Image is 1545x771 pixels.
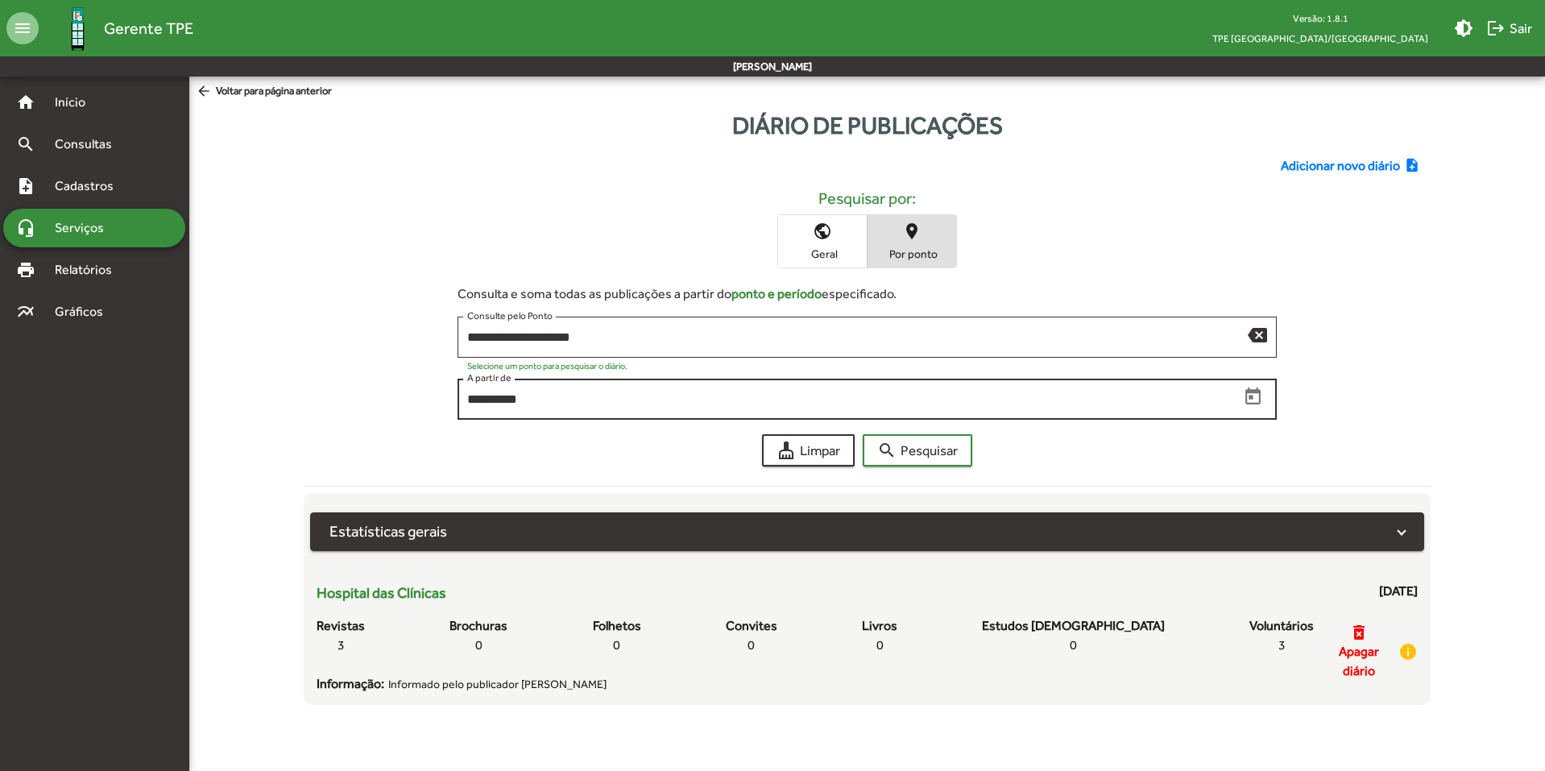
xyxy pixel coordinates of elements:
[868,215,956,267] button: Por ponto
[1404,157,1424,175] mat-icon: note_add
[16,176,35,196] mat-icon: note_add
[449,616,507,636] span: Brochuras
[1199,8,1441,28] div: Versão: 1.8.1
[317,582,446,603] span: Hospital das Clínicas
[196,83,216,101] mat-icon: arrow_back
[1278,636,1286,655] span: 3
[731,286,822,301] strong: ponto e período
[16,93,35,112] mat-icon: home
[777,441,796,460] mat-icon: cleaning_services
[39,2,193,55] a: Gerente TPE
[196,83,332,101] span: Voltar para página anterior
[1248,325,1267,344] mat-icon: backspace
[16,218,35,238] mat-icon: headset_mic
[317,189,1418,208] h5: Pesquisar por:
[1454,19,1473,38] mat-icon: brightness_medium
[45,135,133,154] span: Consultas
[1398,642,1418,661] mat-icon: info
[458,284,1277,304] div: Consulta e soma todas as publicações a partir do especificado.
[726,616,777,636] span: Convites
[317,616,365,636] span: Revistas
[877,436,958,465] span: Pesquisar
[45,302,125,321] span: Gráficos
[45,260,133,280] span: Relatórios
[45,218,126,238] span: Serviços
[310,512,1424,551] mat-expansion-panel-header: Estatísticas gerais
[762,434,855,466] button: Limpar
[1486,19,1506,38] mat-icon: logout
[16,302,35,321] mat-icon: multiline_chart
[104,15,193,41] span: Gerente TPE
[338,636,345,655] span: 3
[16,260,35,280] mat-icon: print
[1239,383,1267,411] button: Open calendar
[902,222,922,241] mat-icon: place
[52,2,104,55] img: Logo
[1480,14,1539,43] button: Sair
[475,636,483,655] span: 0
[863,434,972,466] button: Pesquisar
[813,222,832,241] mat-icon: public
[1379,582,1418,603] span: [DATE]
[1249,616,1314,636] span: Voluntários
[45,176,135,196] span: Cadastros
[876,636,884,655] span: 0
[1070,636,1077,655] span: 0
[982,616,1165,636] span: Estudos [DEMOGRAPHIC_DATA]
[1199,28,1441,48] span: TPE [GEOGRAPHIC_DATA]/[GEOGRAPHIC_DATA]
[16,135,35,154] mat-icon: search
[1349,623,1369,642] mat-icon: delete_forever
[778,215,867,267] button: Geral
[593,616,641,636] span: Folhetos
[1486,14,1532,43] span: Sair
[777,436,840,465] span: Limpar
[862,616,897,636] span: Livros
[877,441,897,460] mat-icon: search
[782,247,863,261] span: Geral
[317,674,384,694] span: Informação:
[467,361,628,371] mat-hint: Selecione um ponto para pesquisar o diário.
[1281,156,1400,176] span: Adicionar novo diário
[613,636,620,655] span: 0
[329,520,1386,544] mat-panel-title: Estatísticas gerais
[388,676,607,693] small: Informado pelo publicador [PERSON_NAME]
[6,12,39,44] mat-icon: menu
[45,93,109,112] span: Início
[1326,642,1391,681] span: Apagar diário
[748,636,755,655] span: 0
[872,247,952,261] span: Por ponto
